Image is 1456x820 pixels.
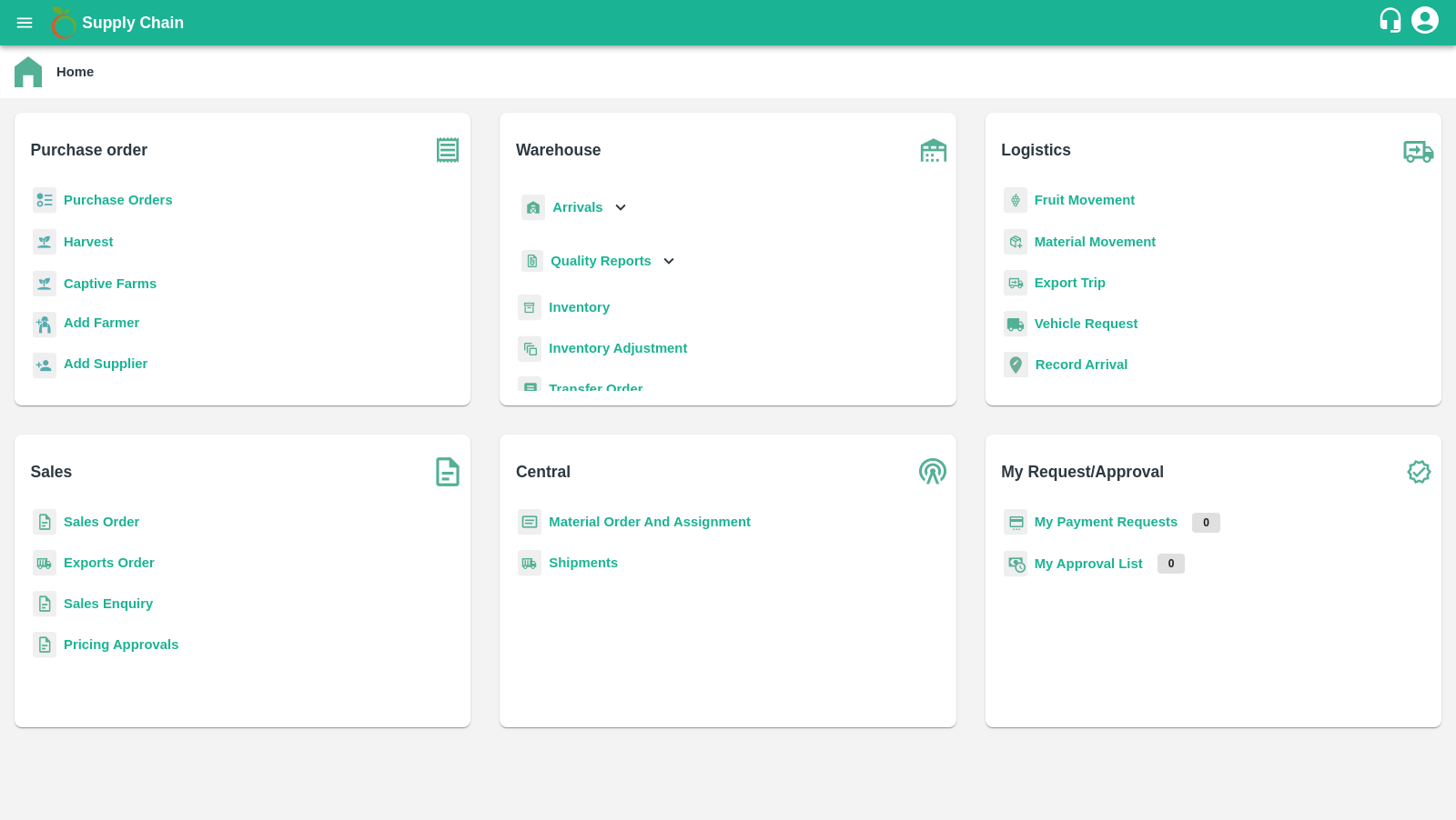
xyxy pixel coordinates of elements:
[518,550,541,576] img: shipments
[33,353,56,379] img: supplier
[45,5,82,41] img: logo
[1158,554,1186,574] p: 0
[56,65,94,79] b: Home
[518,376,541,403] img: whTransfer
[1409,4,1441,42] div: account of current user
[1377,6,1409,39] div: customer-support
[552,200,602,215] b: Arrivals
[4,2,45,44] button: open drawer
[1035,193,1136,207] a: Fruit Movement
[64,354,147,378] a: Add Supplier
[1001,137,1071,163] b: Logistics
[518,335,541,362] img: inventory
[516,459,571,485] b: Central
[64,596,153,611] a: Sales Enquiry
[518,243,679,280] div: Quality Reports
[549,555,618,570] a: Shipments
[33,550,56,576] img: shipments
[911,127,956,173] img: warehouse
[64,276,157,291] a: Captive Farms
[33,270,56,297] img: harvest
[1001,459,1164,485] b: My Request/Approval
[64,315,139,330] b: Add Farmer
[64,235,113,249] a: Harvest
[425,449,470,495] img: soSales
[518,509,541,535] img: centralMaterial
[33,632,56,658] img: sales
[518,187,631,228] div: Arrivals
[1036,357,1128,372] a: Record Arrival
[82,14,184,32] b: Supply Chain
[425,127,470,173] img: purchase
[64,313,139,337] a: Add Farmer
[549,382,642,396] a: Transfer Order
[64,555,155,570] a: Exports Order
[15,56,42,87] img: home
[1004,270,1027,296] img: delivery
[33,228,56,255] img: harvest
[911,449,956,495] img: central
[518,295,541,321] img: whInventory
[1396,449,1441,495] img: check
[33,509,56,535] img: sales
[1004,509,1027,535] img: payment
[1396,127,1441,173] img: truck
[1004,550,1027,577] img: approval
[1004,187,1027,214] img: fruit
[1192,513,1220,533] p: 0
[1004,311,1027,337] img: vehicle
[549,300,610,315] a: Inventory
[64,356,147,371] b: Add Supplier
[64,637,178,652] a: Pricing Approvals
[1035,316,1138,331] a: Vehicle Request
[1004,228,1027,255] img: material
[82,10,1377,35] a: Supply Chain
[31,459,73,485] b: Sales
[516,137,602,163] b: Warehouse
[1035,275,1106,290] a: Export Trip
[521,195,545,221] img: whArrival
[64,515,139,529] a: Sales Order
[33,187,56,214] img: reciept
[1004,352,1028,377] img: recordArrival
[1035,556,1143,571] a: My Approval List
[1035,235,1157,249] a: Material Movement
[64,193,173,207] a: Purchase Orders
[31,137,147,163] b: Purchase order
[549,515,751,529] a: Material Order And Assignment
[1035,515,1178,529] a: My Payment Requests
[33,312,56,338] img: farmer
[33,591,56,617] img: sales
[549,341,687,355] a: Inventory Adjustment
[551,254,652,268] b: Quality Reports
[521,250,543,273] img: qualityReport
